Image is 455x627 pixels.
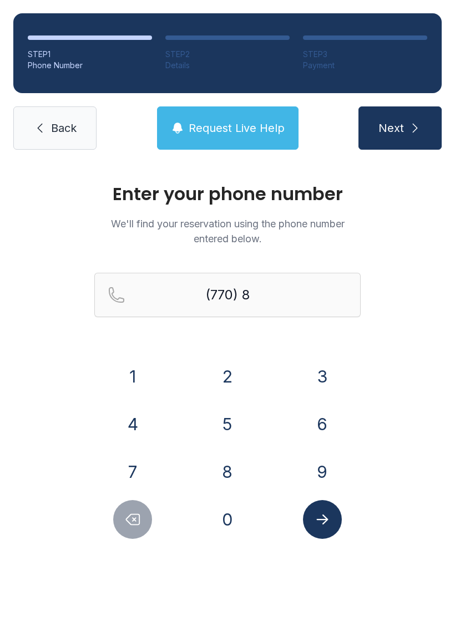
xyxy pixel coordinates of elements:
button: 3 [303,357,342,396]
button: 0 [208,500,247,539]
button: 1 [113,357,152,396]
div: Details [165,60,290,71]
button: 8 [208,452,247,491]
div: STEP 2 [165,49,290,60]
button: 7 [113,452,152,491]
button: 6 [303,405,342,444]
button: 9 [303,452,342,491]
button: 5 [208,405,247,444]
button: 2 [208,357,247,396]
button: 4 [113,405,152,444]
div: STEP 3 [303,49,427,60]
span: Next [378,120,404,136]
span: Back [51,120,77,136]
button: Submit lookup form [303,500,342,539]
div: Payment [303,60,427,71]
span: Request Live Help [189,120,285,136]
p: We'll find your reservation using the phone number entered below. [94,216,361,246]
h1: Enter your phone number [94,185,361,203]
div: Phone Number [28,60,152,71]
button: Delete number [113,500,152,539]
input: Reservation phone number [94,273,361,317]
div: STEP 1 [28,49,152,60]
